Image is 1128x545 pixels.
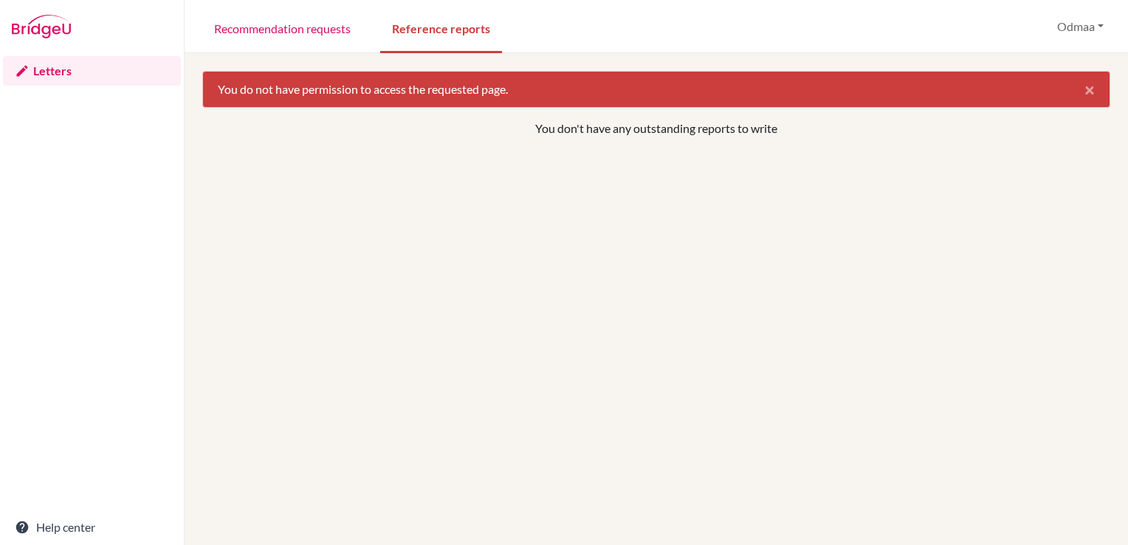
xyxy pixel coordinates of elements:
[202,71,1110,108] div: You do not have permission to access the requested page.
[202,2,362,53] a: Recommendation requests
[1070,72,1110,107] button: Close
[1050,13,1110,41] button: Odmaa
[3,513,181,542] a: Help center
[3,56,181,86] a: Letters
[380,2,502,53] a: Reference reports
[289,120,1024,137] p: You don't have any outstanding reports to write
[12,15,71,38] img: Bridge-U
[1084,78,1095,100] span: ×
